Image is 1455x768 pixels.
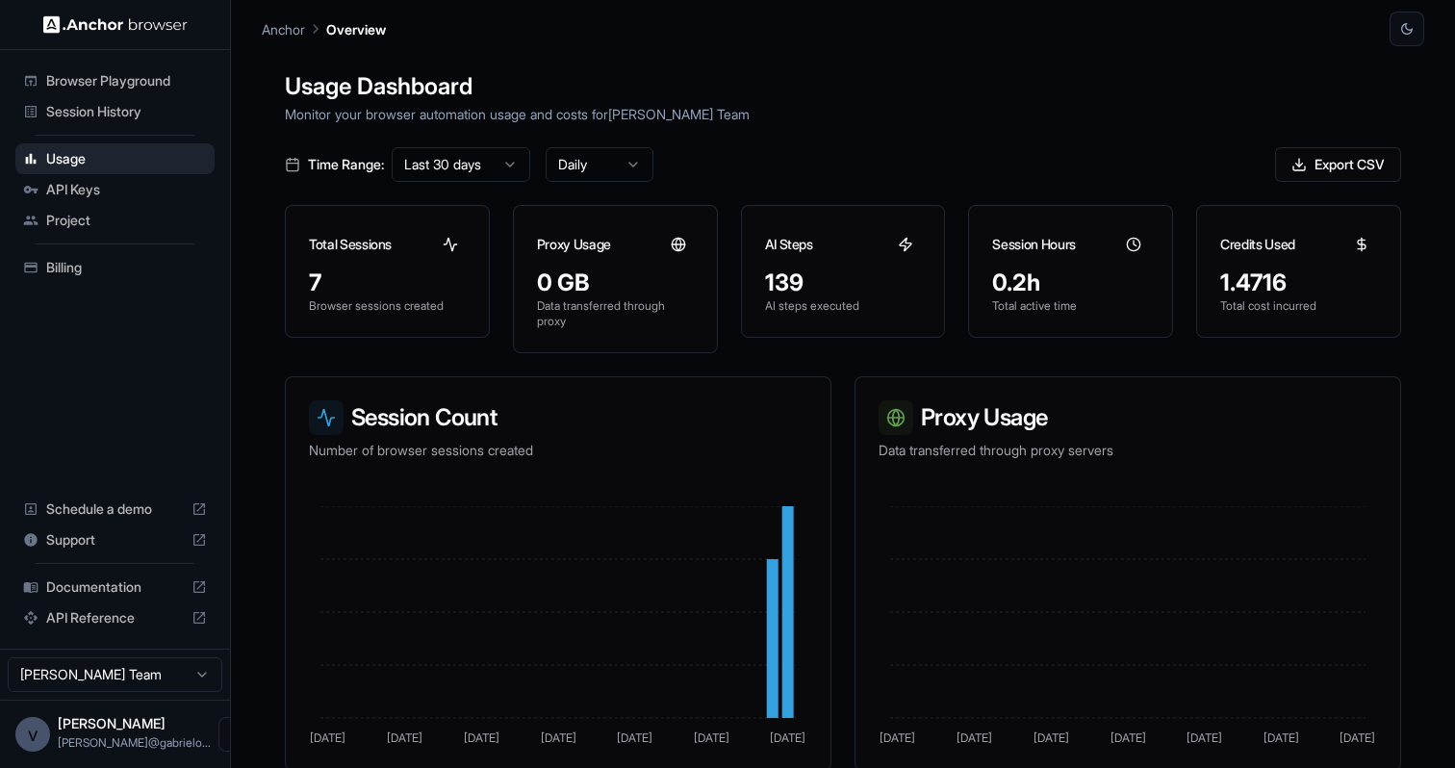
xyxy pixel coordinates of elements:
[1340,730,1375,745] tspan: [DATE]
[765,235,813,254] h3: AI Steps
[46,258,207,277] span: Billing
[310,730,345,745] tspan: [DATE]
[770,730,805,745] tspan: [DATE]
[1220,268,1377,298] div: 1.4716
[15,602,215,633] div: API Reference
[464,730,499,745] tspan: [DATE]
[15,572,215,602] div: Documentation
[1275,147,1401,182] button: Export CSV
[765,268,922,298] div: 139
[541,730,576,745] tspan: [DATE]
[15,494,215,525] div: Schedule a demo
[309,268,466,298] div: 7
[46,71,207,90] span: Browser Playground
[46,211,207,230] span: Project
[15,717,50,752] div: v
[1220,235,1295,254] h3: Credits Used
[694,730,729,745] tspan: [DATE]
[992,298,1149,314] p: Total active time
[285,104,1401,124] p: Monitor your browser automation usage and costs for [PERSON_NAME] Team
[1187,730,1222,745] tspan: [DATE]
[617,730,652,745] tspan: [DATE]
[46,608,184,627] span: API Reference
[15,143,215,174] div: Usage
[957,730,992,745] tspan: [DATE]
[537,235,611,254] h3: Proxy Usage
[46,499,184,519] span: Schedule a demo
[537,268,694,298] div: 0 GB
[46,530,184,550] span: Support
[46,149,207,168] span: Usage
[309,400,807,435] h3: Session Count
[879,441,1377,460] p: Data transferred through proxy servers
[15,174,215,205] div: API Keys
[262,18,386,39] nav: breadcrumb
[285,69,1401,104] h1: Usage Dashboard
[46,102,207,121] span: Session History
[537,298,694,329] p: Data transferred through proxy
[1220,298,1377,314] p: Total cost incurred
[992,268,1149,298] div: 0.2h
[58,715,166,731] span: vipin tanna
[308,155,384,174] span: Time Range:
[765,298,922,314] p: AI steps executed
[309,441,807,460] p: Number of browser sessions created
[15,96,215,127] div: Session History
[46,577,184,597] span: Documentation
[1264,730,1299,745] tspan: [DATE]
[879,400,1377,435] h3: Proxy Usage
[15,65,215,96] div: Browser Playground
[15,525,215,555] div: Support
[1034,730,1069,745] tspan: [DATE]
[1110,730,1146,745] tspan: [DATE]
[43,15,188,34] img: Anchor Logo
[15,205,215,236] div: Project
[58,735,211,750] span: vipin@gabrieloperator.com
[880,730,915,745] tspan: [DATE]
[46,180,207,199] span: API Keys
[992,235,1075,254] h3: Session Hours
[15,252,215,283] div: Billing
[218,717,253,752] button: Open menu
[262,19,305,39] p: Anchor
[387,730,422,745] tspan: [DATE]
[309,298,466,314] p: Browser sessions created
[326,19,386,39] p: Overview
[309,235,392,254] h3: Total Sessions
